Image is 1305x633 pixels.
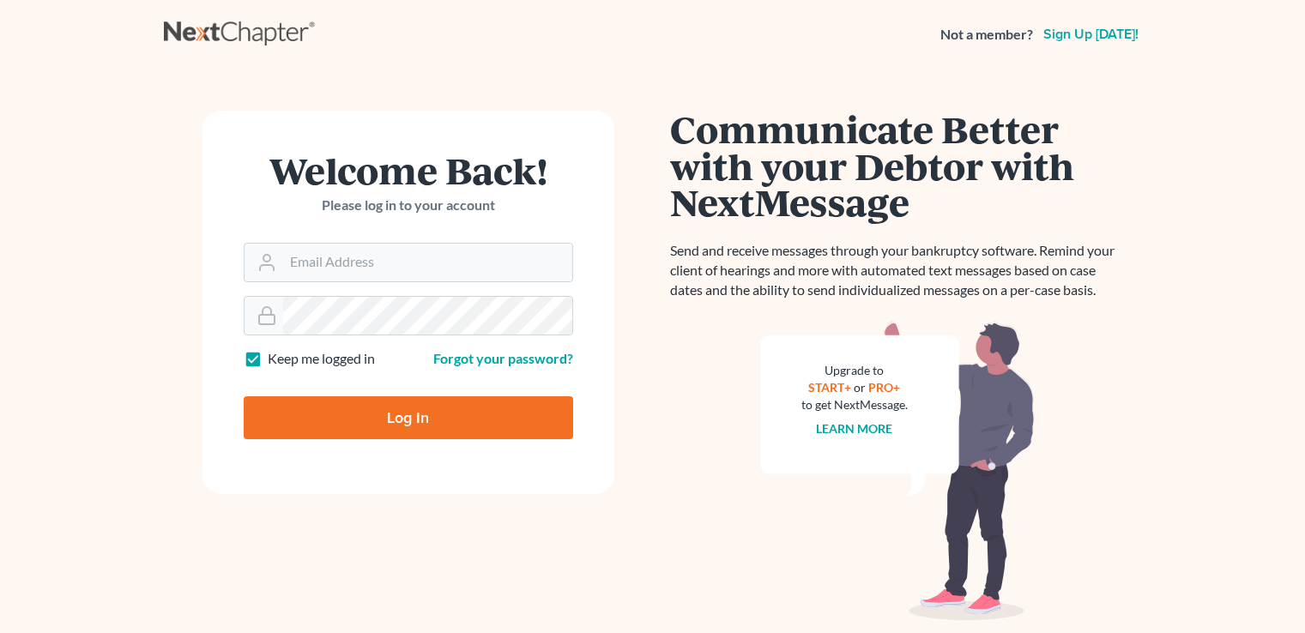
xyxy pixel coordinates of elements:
[816,421,892,436] a: Learn more
[808,380,851,395] a: START+
[801,362,908,379] div: Upgrade to
[940,25,1033,45] strong: Not a member?
[868,380,900,395] a: PRO+
[283,244,572,281] input: Email Address
[244,196,573,215] p: Please log in to your account
[244,396,573,439] input: Log In
[854,380,866,395] span: or
[760,321,1035,621] img: nextmessage_bg-59042aed3d76b12b5cd301f8e5b87938c9018125f34e5fa2b7a6b67550977c72.svg
[1040,27,1142,41] a: Sign up [DATE]!
[670,111,1125,220] h1: Communicate Better with your Debtor with NextMessage
[433,350,573,366] a: Forgot your password?
[670,241,1125,300] p: Send and receive messages through your bankruptcy software. Remind your client of hearings and mo...
[268,349,375,369] label: Keep me logged in
[244,152,573,189] h1: Welcome Back!
[801,396,908,413] div: to get NextMessage.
